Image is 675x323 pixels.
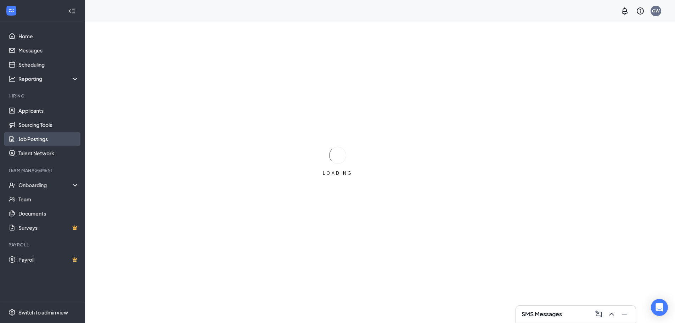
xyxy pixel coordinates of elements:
[9,309,16,316] svg: Settings
[595,310,603,318] svg: ComposeMessage
[619,308,630,320] button: Minimize
[522,310,562,318] h3: SMS Messages
[18,43,79,57] a: Messages
[620,310,629,318] svg: Minimize
[18,118,79,132] a: Sourcing Tools
[9,167,78,173] div: Team Management
[18,132,79,146] a: Job Postings
[9,75,16,82] svg: Analysis
[9,242,78,248] div: Payroll
[18,75,79,82] div: Reporting
[18,146,79,160] a: Talent Network
[18,57,79,72] a: Scheduling
[18,252,79,267] a: PayrollCrown
[18,182,73,189] div: Onboarding
[18,104,79,118] a: Applicants
[606,308,617,320] button: ChevronUp
[593,308,604,320] button: ComposeMessage
[18,206,79,221] a: Documents
[9,182,16,189] svg: UserCheck
[651,299,668,316] div: Open Intercom Messenger
[636,7,645,15] svg: QuestionInfo
[620,7,629,15] svg: Notifications
[320,170,355,176] div: LOADING
[18,29,79,43] a: Home
[607,310,616,318] svg: ChevronUp
[18,221,79,235] a: SurveysCrown
[18,309,68,316] div: Switch to admin view
[8,7,15,14] svg: WorkstreamLogo
[18,192,79,206] a: Team
[652,8,660,14] div: GW
[68,7,75,15] svg: Collapse
[9,93,78,99] div: Hiring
